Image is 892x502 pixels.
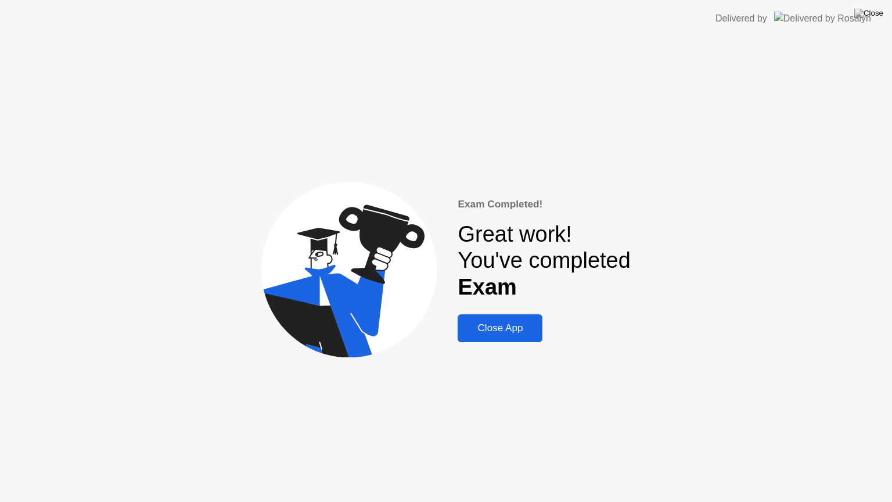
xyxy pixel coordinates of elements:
[461,322,539,334] div: Close App
[458,221,630,301] div: Great work! You've completed
[458,275,516,299] b: Exam
[774,12,871,25] img: Delivered by Rosalyn
[458,314,542,342] button: Close App
[715,12,767,26] div: Delivered by
[458,197,630,212] div: Exam Completed!
[854,9,883,18] img: Close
